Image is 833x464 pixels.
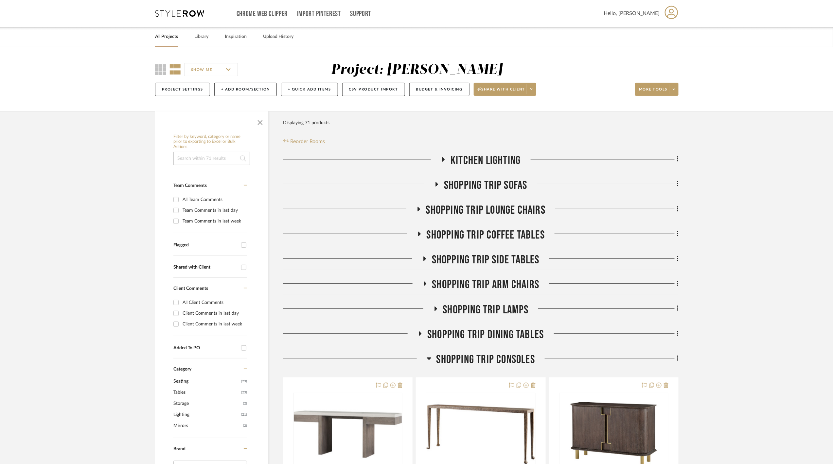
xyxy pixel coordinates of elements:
span: (21) [241,409,247,420]
span: Shopping Trip Dining Tables [427,328,544,342]
span: (23) [241,387,247,398]
div: Client Comments in last day [183,308,245,319]
a: Library [194,32,208,41]
span: Hello, [PERSON_NAME] [604,9,660,17]
span: Shopping Trip Lamps [443,303,529,317]
h6: Filter by keyword, category or name prior to exporting to Excel or Bulk Actions [173,134,250,150]
a: Inspiration [225,32,247,41]
button: Budget & Invoicing [409,83,470,96]
span: Shopping Trip Consoles [436,353,535,367]
button: Share with client [474,83,537,96]
span: Reorder Rooms [291,138,325,145]
div: Team Comments in last week [183,216,245,226]
div: All Team Comments [183,194,245,205]
span: Share with client [478,87,525,97]
span: Brand [173,447,186,451]
button: Reorder Rooms [283,138,325,145]
span: (2) [243,421,247,431]
div: Flagged [173,242,238,248]
div: Project: [PERSON_NAME] [331,63,503,77]
input: Search within 71 results [173,152,250,165]
span: Category [173,367,191,372]
button: Close [254,115,267,128]
span: Storage [173,398,241,409]
div: Displaying 71 products [283,116,329,129]
button: More tools [635,83,679,96]
span: Shopping Trip Arm Chairs [432,278,540,292]
a: Chrome Web Clipper [237,11,288,17]
span: Lighting [173,409,239,420]
span: Shopping Trip Side Tables [432,253,540,267]
div: Team Comments in last day [183,205,245,216]
div: Client Comments in last week [183,319,245,329]
a: Support [350,11,371,17]
span: Shopping Trip Coffee Tables [427,228,545,242]
button: + Add Room/Section [214,83,277,96]
a: Upload History [263,32,293,41]
span: Client Comments [173,286,208,291]
span: Mirrors [173,420,241,431]
a: Import Pinterest [297,11,341,17]
a: All Projects [155,32,178,41]
span: Seating [173,376,239,387]
div: All Client Comments [183,297,245,308]
button: CSV Product Import [342,83,405,96]
div: Shared with Client [173,265,238,270]
span: Kitchen Lighting [451,154,521,168]
span: Tables [173,387,239,398]
span: More tools [639,87,667,97]
span: (23) [241,376,247,387]
span: (2) [243,398,247,409]
span: Team Comments [173,183,207,188]
div: Added To PO [173,345,238,351]
button: Project Settings [155,83,210,96]
span: Shopping Trip Sofas [444,178,527,192]
span: Shopping Trip Lounge Chairs [426,203,545,217]
button: + Quick Add Items [281,83,338,96]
